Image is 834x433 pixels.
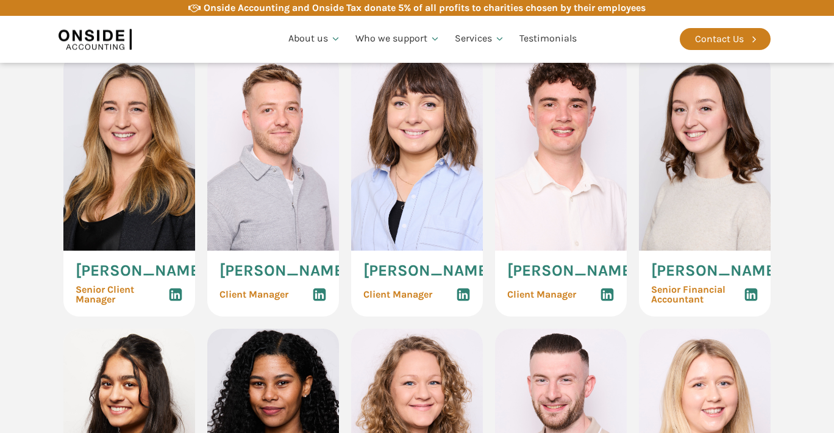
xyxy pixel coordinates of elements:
[363,263,493,279] span: [PERSON_NAME]
[76,263,205,279] span: [PERSON_NAME]
[447,18,512,60] a: Services
[219,290,288,299] span: Client Manager
[680,28,771,50] a: Contact Us
[281,18,348,60] a: About us
[507,290,576,299] span: Client Manager
[651,263,780,279] span: [PERSON_NAME]
[695,31,744,47] div: Contact Us
[59,25,132,53] img: Onside Accounting
[507,263,636,279] span: [PERSON_NAME]
[512,18,584,60] a: Testimonials
[363,290,432,299] span: Client Manager
[651,285,744,304] span: Senior Financial Accountant
[348,18,447,60] a: Who we support
[76,285,168,304] span: Senior Client Manager
[219,263,349,279] span: [PERSON_NAME]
